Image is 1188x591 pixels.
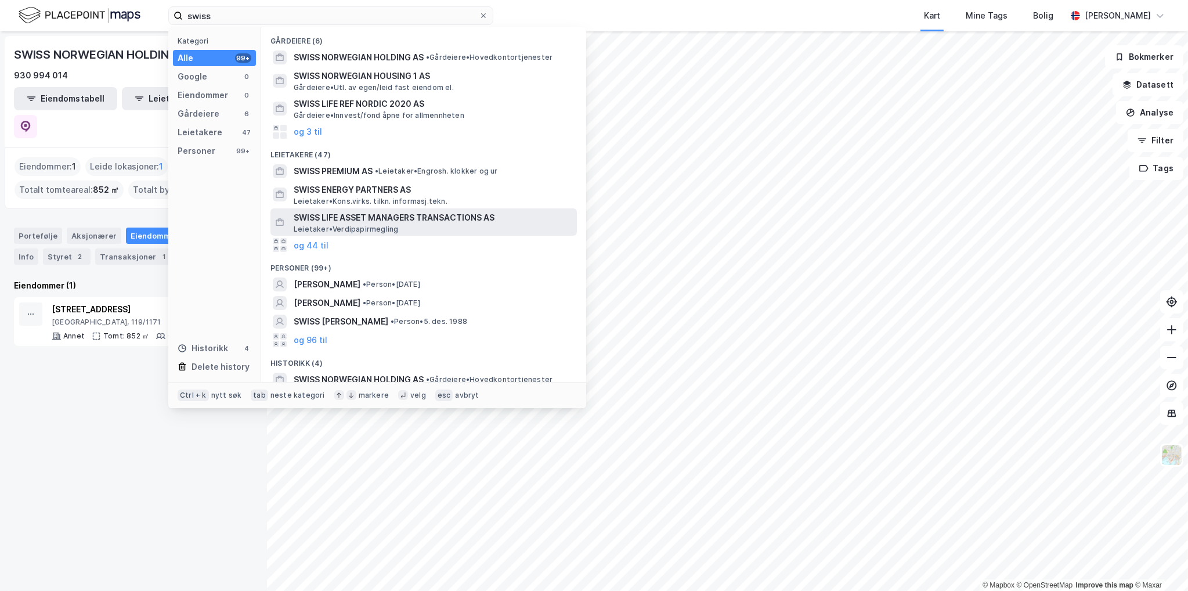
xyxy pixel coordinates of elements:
[178,70,207,84] div: Google
[426,375,429,384] span: •
[294,373,424,387] span: SWISS NORWEGIAN HOLDING AS
[178,341,228,355] div: Historikk
[178,390,209,401] div: Ctrl + k
[1076,581,1133,589] a: Improve this map
[426,53,553,62] span: Gårdeiere • Hovedkontortjenester
[261,254,586,275] div: Personer (99+)
[72,160,76,174] span: 1
[924,9,940,23] div: Kart
[103,331,149,341] div: Tomt: 852 ㎡
[983,581,1014,589] a: Mapbox
[363,298,366,307] span: •
[242,128,251,137] div: 47
[178,37,256,45] div: Kategori
[270,391,325,400] div: neste kategori
[359,391,389,400] div: markere
[178,125,222,139] div: Leietakere
[294,278,360,291] span: [PERSON_NAME]
[294,183,572,197] span: SWISS ENERGY PARTNERS AS
[375,167,378,175] span: •
[93,183,119,197] span: 852 ㎡
[14,279,253,293] div: Eiendommer (1)
[391,317,467,326] span: Person • 5. des. 1988
[178,51,193,65] div: Alle
[178,144,215,158] div: Personer
[363,280,420,289] span: Person • [DATE]
[126,228,197,244] div: Eiendommer
[122,87,225,110] button: Leietakertabell
[294,111,464,120] span: Gårdeiere • Innvest/fond åpne for allmennheten
[1130,535,1188,591] iframe: Chat Widget
[52,318,215,327] div: [GEOGRAPHIC_DATA], 119/1171
[15,157,81,176] div: Eiendommer :
[15,181,124,199] div: Totalt tomteareal :
[426,375,553,384] span: Gårdeiere • Hovedkontortjenester
[1033,9,1053,23] div: Bolig
[1129,157,1183,180] button: Tags
[251,390,268,401] div: tab
[294,69,572,83] span: SWISS NORWEGIAN HOUSING 1 AS
[455,391,479,400] div: avbryt
[294,83,454,92] span: Gårdeiere • Utl. av egen/leid fast eiendom el.
[128,181,222,199] div: Totalt byggareal :
[1017,581,1073,589] a: OpenStreetMap
[235,53,251,63] div: 99+
[261,349,586,370] div: Historikk (4)
[14,248,38,265] div: Info
[242,91,251,100] div: 0
[1113,73,1183,96] button: Datasett
[363,298,420,308] span: Person • [DATE]
[294,97,572,111] span: SWISS LIFE REF NORDIC 2020 AS
[1085,9,1151,23] div: [PERSON_NAME]
[363,280,366,289] span: •
[67,228,121,244] div: Aksjonærer
[14,45,198,64] div: SWISS NORWEGIAN HOLDING AS
[294,315,388,329] span: SWISS [PERSON_NAME]
[14,87,117,110] button: Eiendomstabell
[410,391,426,400] div: velg
[14,228,62,244] div: Portefølje
[178,88,228,102] div: Eiendommer
[294,238,328,252] button: og 44 til
[242,109,251,118] div: 6
[52,302,215,316] div: [STREET_ADDRESS]
[294,211,572,225] span: SWISS LIFE ASSET MANAGERS TRANSACTIONS AS
[43,248,91,265] div: Styret
[426,53,429,62] span: •
[261,27,586,48] div: Gårdeiere (6)
[1128,129,1183,152] button: Filter
[235,146,251,156] div: 99+
[85,157,168,176] div: Leide lokasjoner :
[294,296,360,310] span: [PERSON_NAME]
[1161,444,1183,466] img: Z
[375,167,498,176] span: Leietaker • Engrosh. klokker og ur
[74,251,86,262] div: 2
[294,164,373,178] span: SWISS PREMIUM AS
[178,107,219,121] div: Gårdeiere
[1105,45,1183,69] button: Bokmerker
[183,7,479,24] input: Søk på adresse, matrikkel, gårdeiere, leietakere eller personer
[159,160,163,174] span: 1
[95,248,175,265] div: Transaksjoner
[63,331,85,341] div: Annet
[391,317,394,326] span: •
[242,72,251,81] div: 0
[14,69,68,82] div: 930 994 014
[192,360,250,374] div: Delete history
[261,141,586,162] div: Leietakere (47)
[294,225,398,234] span: Leietaker • Verdipapirmegling
[294,51,424,64] span: SWISS NORWEGIAN HOLDING AS
[242,344,251,353] div: 4
[966,9,1008,23] div: Mine Tags
[211,391,242,400] div: nytt søk
[1116,101,1183,124] button: Analyse
[294,197,447,206] span: Leietaker • Kons.virks. tilkn. informasj.tekn.
[435,390,453,401] div: esc
[158,251,170,262] div: 1
[19,5,140,26] img: logo.f888ab2527a4732fd821a326f86c7f29.svg
[294,333,327,347] button: og 96 til
[294,125,322,139] button: og 3 til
